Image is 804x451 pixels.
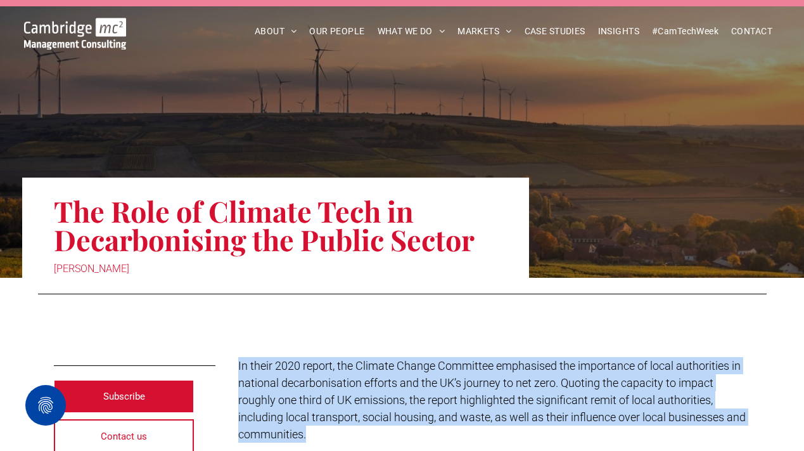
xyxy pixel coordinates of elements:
[238,359,746,441] span: In their 2020 report, the Climate Change Committee emphasised the importance of local authorities...
[592,22,646,41] a: INSIGHTS
[54,260,497,278] div: [PERSON_NAME]
[371,22,452,41] a: WHAT WE DO
[24,20,127,33] a: Your Business Transformed | Cambridge Management Consulting
[303,22,371,41] a: OUR PEOPLE
[54,380,195,413] a: Subscribe
[54,195,497,255] h1: The Role of Climate Tech in Decarbonising the Public Sector
[248,22,303,41] a: ABOUT
[451,22,518,41] a: MARKETS
[518,22,592,41] a: CASE STUDIES
[646,22,725,41] a: #CamTechWeek
[103,381,145,412] span: Subscribe
[725,22,779,41] a: CONTACT
[24,18,127,49] img: Cambridge MC Logo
